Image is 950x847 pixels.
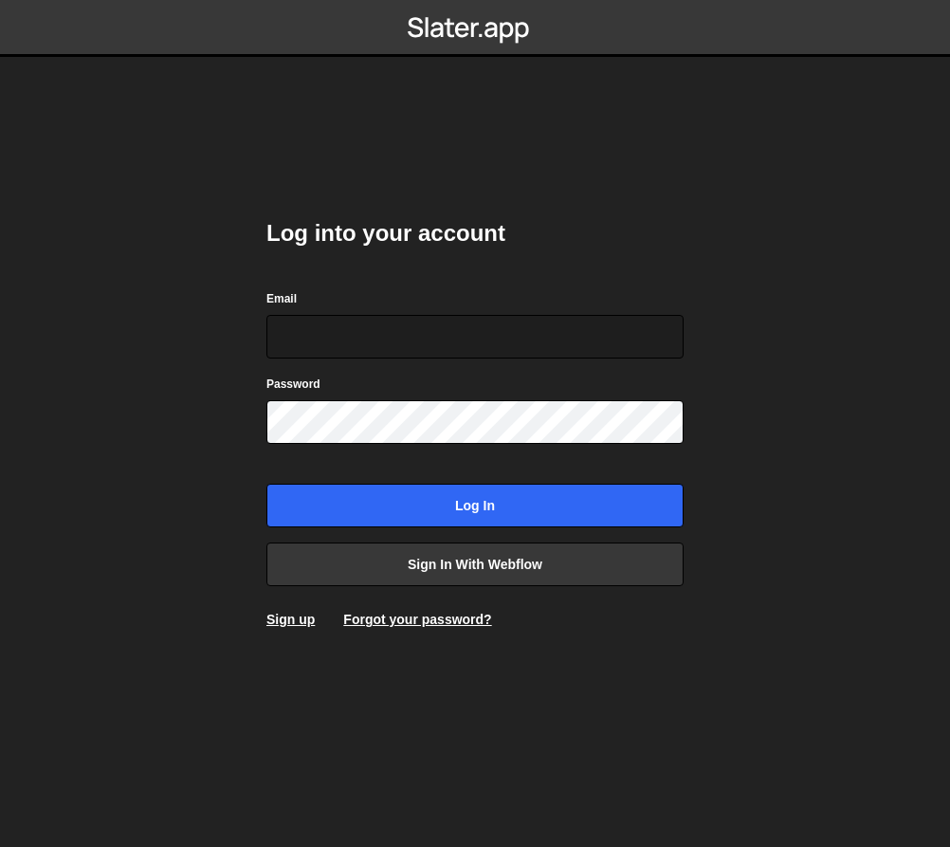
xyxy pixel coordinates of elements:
h2: Log into your account [266,218,684,249]
a: Sign in with Webflow [266,543,684,586]
label: Password [266,375,320,394]
a: Forgot your password? [343,612,491,627]
a: Sign up [266,612,315,627]
label: Email [266,289,297,308]
input: Log in [266,484,684,527]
